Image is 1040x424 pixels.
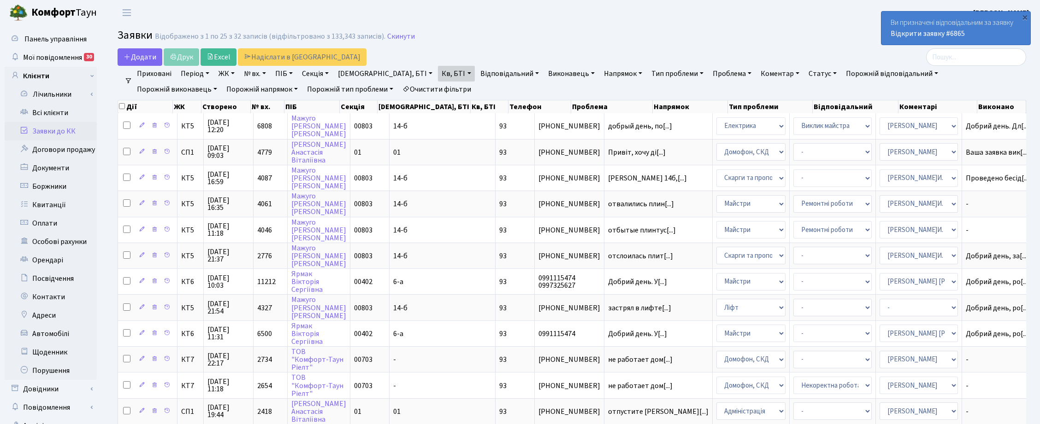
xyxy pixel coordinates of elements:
[5,325,97,343] a: Автомобілі
[291,191,346,217] a: Мажуго[PERSON_NAME][PERSON_NAME]
[499,329,507,339] span: 93
[257,303,272,313] span: 4327
[608,199,674,209] span: отвалились плин[...]
[354,407,361,417] span: 01
[181,382,200,389] span: КТ7
[538,149,600,156] span: [PHONE_NUMBER]
[966,303,1030,313] span: Добрий день, ро[...]
[257,354,272,365] span: 2734
[31,5,97,21] span: Таун
[538,174,600,182] span: [PHONE_NUMBER]
[973,7,1029,18] a: [PERSON_NAME]
[393,147,401,157] span: 01
[215,66,238,81] a: ЖК
[538,122,600,130] span: [PHONE_NUMBER]
[257,225,272,235] span: 4046
[393,303,408,313] span: 14-б
[608,173,687,183] span: [PERSON_NAME] 14б,[...]
[5,30,97,48] a: Панель управління
[354,173,372,183] span: 00803
[499,121,507,131] span: 93
[207,326,249,341] span: [DATE] 11:31
[608,147,666,157] span: Привіт, хочу ді[...]
[393,199,408,209] span: 14-б
[207,352,249,367] span: [DATE] 22:17
[966,277,1030,287] span: Добрий день, ро[...]
[23,52,82,63] span: Мої повідомлення
[181,278,200,285] span: КТ6
[354,225,372,235] span: 00803
[600,66,646,81] a: Напрямок
[499,225,507,235] span: 93
[201,100,251,113] th: Створено
[608,381,673,391] span: не работает дом[...]
[5,140,97,159] a: Договори продажу
[124,52,156,62] span: Додати
[257,147,272,157] span: 4779
[5,67,97,85] a: Клієнти
[813,100,899,113] th: Відповідальний
[251,100,284,113] th: № вх.
[181,304,200,312] span: КТ5
[298,66,332,81] a: Секція
[291,165,346,191] a: Мажуго[PERSON_NAME][PERSON_NAME]
[653,100,727,113] th: Напрямок
[387,32,415,41] a: Скинути
[891,29,965,39] a: Відкрити заявку #6865
[223,81,301,97] a: Порожній напрямок
[303,81,397,97] a: Порожній тип проблеми
[5,361,97,380] a: Порушення
[31,5,76,20] b: Комфорт
[5,251,97,269] a: Орендарі
[5,232,97,251] a: Особові рахунки
[291,321,323,347] a: ЯрмакВікторіяСергіївна
[393,121,408,131] span: 14-б
[966,121,1030,131] span: Добрий день. Дл[...]
[5,104,97,122] a: Всі клієнти
[291,269,323,295] a: ЯрмакВікторіяСергіївна
[133,66,175,81] a: Приховані
[608,407,709,417] span: отпустите [PERSON_NAME][...]
[5,343,97,361] a: Щоденник
[881,12,1030,45] div: Ви призначені відповідальним за заявку
[5,269,97,288] a: Посвідчення
[272,66,296,81] a: ПІБ
[477,66,543,81] a: Відповідальний
[499,354,507,365] span: 93
[378,100,471,113] th: [DEMOGRAPHIC_DATA], БТІ
[354,303,372,313] span: 00803
[538,304,600,312] span: [PHONE_NUMBER]
[155,32,385,41] div: Відображено з 1 по 25 з 32 записів (відфільтровано з 133,343 записів).
[608,251,673,261] span: отслоилась плит[...]
[5,159,97,177] a: Документи
[393,407,401,417] span: 01
[544,66,598,81] a: Виконавець
[181,252,200,260] span: КТ5
[728,100,813,113] th: Тип проблеми
[201,48,236,66] a: Excel
[393,251,408,261] span: 14-б
[393,329,403,339] span: 6-а
[354,147,361,157] span: 01
[499,147,507,157] span: 93
[207,197,249,211] span: [DATE] 16:35
[257,173,272,183] span: 4087
[207,119,249,134] span: [DATE] 12:20
[571,100,653,113] th: Проблема
[393,225,408,235] span: 14-б
[499,381,507,391] span: 93
[207,145,249,159] span: [DATE] 09:03
[240,66,270,81] a: № вх.
[207,378,249,393] span: [DATE] 11:18
[5,177,97,196] a: Боржники
[5,48,97,67] a: Мої повідомлення30
[181,174,200,182] span: КТ5
[538,274,600,289] span: 0991115474 0997325627
[5,398,97,417] a: Повідомлення
[499,277,507,287] span: 93
[181,227,200,234] span: КТ5
[966,382,1031,389] span: -
[977,100,1027,113] th: Виконано
[538,408,600,415] span: [PHONE_NUMBER]
[354,121,372,131] span: 00803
